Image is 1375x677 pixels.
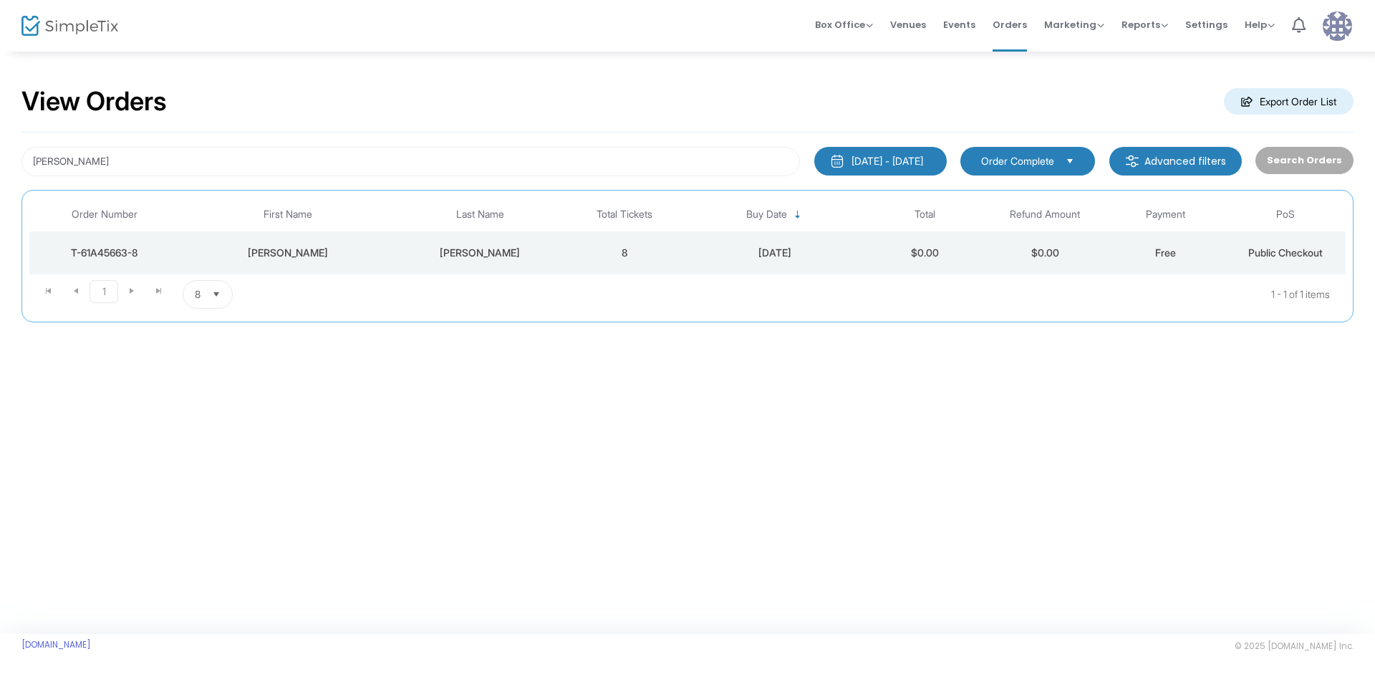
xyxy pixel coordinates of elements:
div: Goldwasser [400,246,561,260]
span: Order Number [72,208,137,221]
span: Orders [993,6,1027,43]
a: [DOMAIN_NAME] [21,639,91,650]
span: Free [1155,246,1176,259]
th: Total Tickets [564,198,685,231]
span: Public Checkout [1248,246,1323,259]
span: PoS [1276,208,1295,221]
span: Venues [890,6,926,43]
span: Box Office [815,18,873,32]
button: Select [206,281,226,308]
span: Reports [1121,18,1168,32]
kendo-pager-info: 1 - 1 of 1 items [375,280,1330,309]
span: Help [1245,18,1275,32]
div: 8/5/2025 [688,246,862,260]
span: Payment [1146,208,1185,221]
td: $0.00 [865,231,985,274]
span: Settings [1185,6,1227,43]
td: 8 [564,231,685,274]
div: Data table [29,198,1346,274]
span: Sortable [792,209,804,221]
span: First Name [264,208,312,221]
m-button: Export Order List [1224,88,1354,115]
button: Select [1060,153,1080,169]
span: Events [943,6,975,43]
th: Refund Amount [985,198,1105,231]
span: Marketing [1044,18,1104,32]
div: T-61A45663-8 [33,246,176,260]
td: $0.00 [985,231,1105,274]
img: filter [1125,154,1139,168]
div: Joan [183,246,392,260]
span: 8 [195,287,201,302]
span: © 2025 [DOMAIN_NAME] Inc. [1235,640,1354,652]
m-button: Advanced filters [1109,147,1242,176]
span: Page 1 [90,280,118,303]
img: monthly [830,154,844,168]
h2: View Orders [21,86,167,117]
input: Search by name, email, phone, order number, ip address, or last 4 digits of card [21,147,800,176]
th: Total [865,198,985,231]
div: [DATE] - [DATE] [851,154,923,168]
button: [DATE] - [DATE] [814,147,947,176]
span: Order Complete [981,154,1054,168]
span: Buy Date [746,208,787,221]
span: Last Name [456,208,504,221]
